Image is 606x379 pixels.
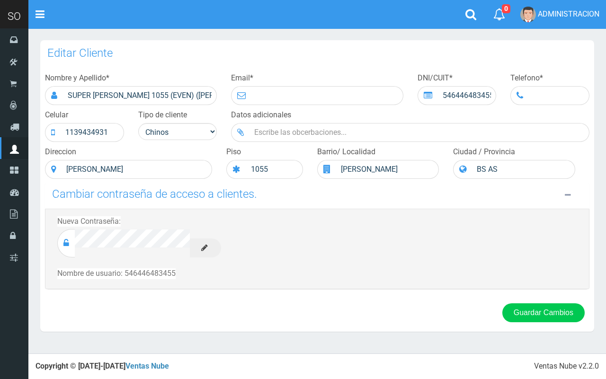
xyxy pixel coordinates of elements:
label: Piso [226,147,241,158]
h3: Editar Cliente [47,47,113,59]
label: DNI/CUIT [418,73,453,84]
input: Escribe las obcerbaciones... [250,123,589,142]
label: Nombre y Apellido [45,73,109,84]
label: Nombre de usuario: 546446483455 [57,268,176,279]
input: Numero... [246,160,303,179]
label: Celular [45,110,68,121]
label: Email [231,73,253,84]
button: Guardar Cambios [502,303,585,322]
label: Direccion [45,147,76,158]
span: ADMINISTRACION [538,9,599,18]
a: Cambiar contraseña de acceso a clientes. [52,191,257,200]
input: Ciudad... [472,160,575,179]
img: User Image [520,7,536,22]
div: Ventas Nube v2.2.0 [534,361,599,372]
a: Ventas Nube [125,361,169,370]
input: Escribe el Nombre y Apellido... [63,86,217,105]
label: Ciudad / Provincia [453,147,515,158]
span: 0 [502,4,510,13]
label: Tipo de cliente [138,110,187,121]
h3: Cambiar contraseña de acceso a clientes. [52,188,257,200]
input: Escribir calle y numero... [62,160,212,179]
label: Telefono [510,73,543,84]
label: Datos adicionales [231,110,291,121]
label: Nueva Contraseña: [57,216,121,227]
input: Barrio... [336,160,439,179]
strong: Copyright © [DATE]-[DATE] [36,361,169,370]
label: Barrio/ Localidad [317,147,375,158]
